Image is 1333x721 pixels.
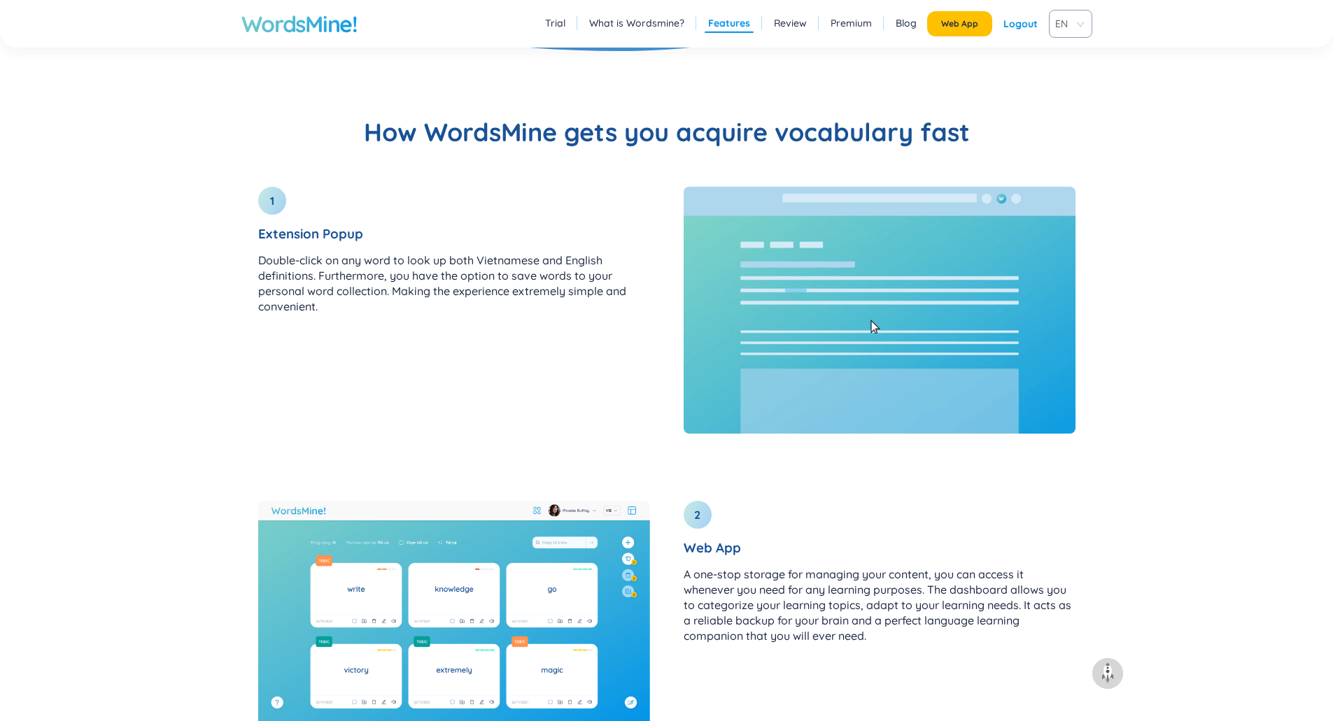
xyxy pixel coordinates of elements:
h2: How WordsMine gets you acquire vocabulary fast [241,115,1092,149]
p: Double-click on any word to look up both Vietnamese and English definitions. Furthermore, you hav... [258,252,650,314]
span: VIE [1055,13,1080,34]
span: Web App [941,18,978,29]
div: 1 [258,187,286,215]
button: Web App [927,11,992,36]
h3: Web App [684,540,1075,555]
a: WordsMine! [241,10,358,38]
a: Trial [545,16,565,30]
a: Review [774,16,807,30]
div: 2 [684,501,712,529]
p: A one-stop storage for managing your content, you can access it whenever you need for any learnin... [684,566,1075,643]
a: Premium [831,16,872,30]
h3: Extension Popup [258,226,650,241]
img: to top [1096,662,1119,685]
img: How WordsMine gets you acquire vocabulary fast [684,187,1075,434]
div: Logout [1003,11,1038,36]
a: Features [708,16,750,30]
a: Blog [896,16,917,30]
a: What is Wordsmine? [589,16,684,30]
